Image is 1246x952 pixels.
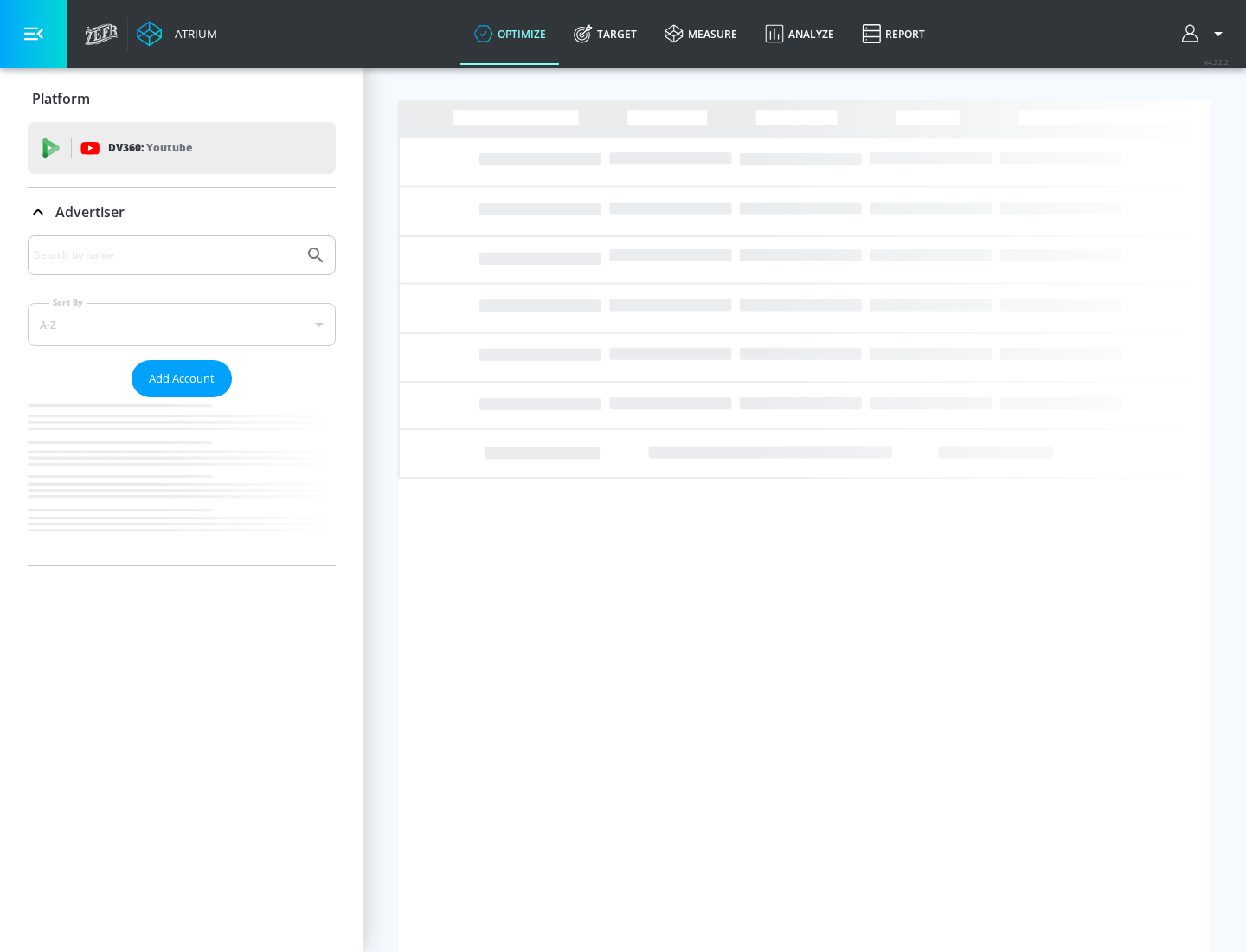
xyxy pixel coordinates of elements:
[55,203,125,222] p: Advertiser
[32,89,90,108] p: Platform
[28,397,336,565] nav: list of Advertiser
[651,3,751,65] a: measure
[560,3,651,65] a: Target
[1204,57,1229,67] span: v 4.22.2
[28,74,336,123] div: Platform
[460,3,560,65] a: optimize
[28,188,336,236] div: Advertiser
[49,297,87,308] label: Sort By
[28,235,336,565] div: Advertiser
[35,244,297,267] input: Search by name
[132,360,232,397] button: Add Account
[28,122,336,174] div: DV360: Youtube
[108,138,192,158] p: DV360:
[149,369,215,389] span: Add Account
[751,3,848,65] a: Analyze
[28,303,336,346] div: A-Z
[137,21,217,47] a: Atrium
[146,138,192,157] p: Youtube
[848,3,939,65] a: Report
[168,26,217,42] div: Atrium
